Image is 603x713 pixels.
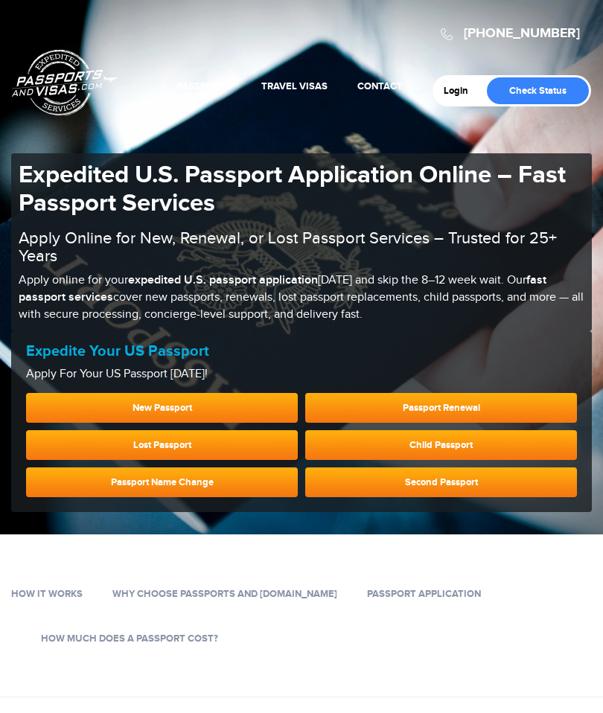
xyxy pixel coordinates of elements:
[176,80,232,92] a: Passports
[26,366,577,383] p: Apply For Your US Passport [DATE]!
[487,77,589,104] a: Check Status
[261,80,328,92] a: Travel Visas
[128,273,318,287] b: expedited U.S. passport application
[305,430,577,460] a: Child Passport
[19,161,584,218] h1: Expedited U.S. Passport Application Online – Fast Passport Services
[26,430,298,460] a: Lost Passport
[112,588,337,600] a: Why Choose Passports and [DOMAIN_NAME]
[19,272,584,324] p: Apply online for your [DATE] and skip the 8–12 week wait. Our cover new passports, renewals, lost...
[367,588,481,600] a: Passport Application
[11,588,83,600] a: How it works
[357,80,403,92] a: Contact
[305,393,577,423] a: Passport Renewal
[26,342,577,360] h2: Expedite Your US Passport
[41,633,218,645] a: How Much Does a Passport Cost?
[444,85,479,97] a: Login
[464,25,580,42] a: [PHONE_NUMBER]
[305,467,577,497] a: Second Passport
[26,393,298,423] a: New Passport
[26,467,298,497] a: Passport Name Change
[19,229,584,265] h2: Apply Online for New, Renewal, or Lost Passport Services – Trusted for 25+ Years
[12,49,118,116] a: Passports & [DOMAIN_NAME]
